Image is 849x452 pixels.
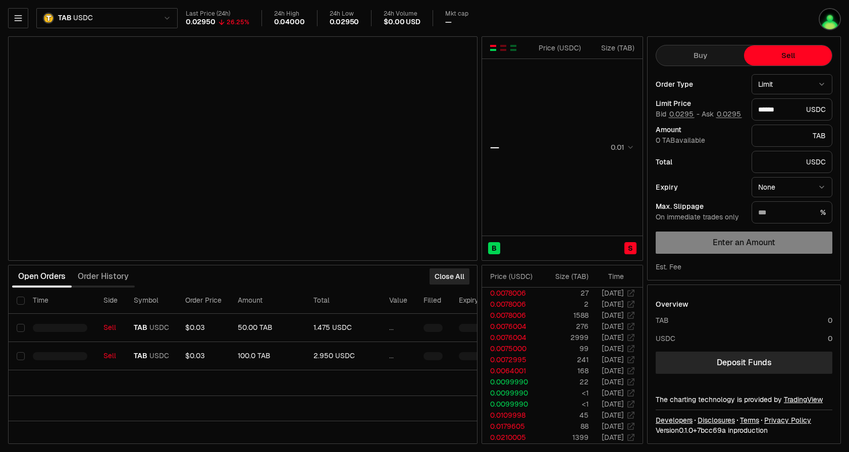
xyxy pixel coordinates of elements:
div: Sell [103,352,118,361]
time: [DATE] [602,300,624,309]
span: S [628,243,633,253]
time: [DATE] [602,289,624,298]
div: The charting technology is provided by [656,394,832,405]
time: [DATE] [602,388,624,398]
th: Filled [415,288,451,314]
th: Time [25,288,95,314]
div: 0 [828,315,832,325]
span: TAB [134,323,147,332]
button: Open Orders [12,266,72,287]
button: Sell [744,45,832,66]
div: — [490,140,499,154]
div: USDC [752,151,832,173]
td: 0.0076004 [482,321,541,332]
td: 1399 [541,432,589,443]
th: Amount [230,288,305,314]
td: 168 [541,365,589,376]
button: Select all [17,297,25,305]
time: [DATE] [602,377,624,386]
time: [DATE] [602,311,624,320]
span: B [492,243,497,253]
td: 0.0078006 [482,288,541,299]
div: 0.02950 [330,18,359,27]
time: [DATE] [602,333,624,342]
td: 0.0078006 [482,310,541,321]
button: Buy [656,45,744,66]
time: [DATE] [602,400,624,409]
button: Order History [72,266,135,287]
div: Price ( USDC ) [536,43,581,53]
div: 24h Low [330,10,359,18]
time: [DATE] [602,411,624,420]
span: 0 TAB available [656,136,705,145]
td: 0.0099990 [482,399,541,410]
div: 0.04000 [274,18,305,27]
div: Size ( TAB ) [590,43,634,53]
th: Symbol [126,288,177,314]
div: 100.0 TAB [238,352,297,361]
a: Disclosures [698,415,735,425]
div: TAB [752,125,832,147]
td: 0.0179605 [482,421,541,432]
td: 88 [541,421,589,432]
th: Value [381,288,415,314]
time: [DATE] [602,366,624,375]
button: Select row [17,324,25,332]
span: 7bcc69aec9e7e1e45a1acad00be7fd64b204d80e [697,426,726,435]
div: $0.00 USD [384,18,420,27]
div: USDC [752,98,832,121]
div: ... [389,323,407,332]
span: USDC [149,352,169,361]
div: Size ( TAB ) [549,271,589,281]
div: Max. Slippage [656,203,744,210]
td: 0.0099990 [482,387,541,399]
div: Sell [103,323,118,332]
span: TAB [58,14,71,23]
div: Last Price (24h) [186,10,249,18]
td: 0.0099990 [482,376,541,387]
th: Side [95,288,126,314]
div: Limit Price [656,100,744,107]
td: 22 [541,376,589,387]
td: 0.0072995 [482,354,541,365]
span: $0.03 [185,323,205,332]
td: 45 [541,410,589,421]
div: 0.02950 [186,18,216,27]
td: 0.0210005 [482,432,541,443]
th: Total [305,288,381,314]
td: 0.0109998 [482,410,541,421]
td: 2 [541,299,589,310]
span: $0.03 [185,351,205,360]
button: Show Buy Orders Only [509,44,517,52]
div: Time [597,271,624,281]
td: 241 [541,354,589,365]
span: Ask [702,110,742,119]
div: 24h Volume [384,10,420,18]
time: [DATE] [602,355,624,364]
div: Overview [656,299,688,309]
div: 1.475 USDC [313,323,373,332]
td: <1 [541,399,589,410]
button: None [752,177,832,197]
a: Deposit Funds [656,352,832,374]
button: Limit [752,74,832,94]
div: TAB [656,315,669,325]
td: 0.0075000 [482,343,541,354]
time: [DATE] [602,433,624,442]
td: 0.0076004 [482,332,541,343]
span: USDC [73,14,92,23]
td: 27 [541,288,589,299]
td: 2999 [541,332,589,343]
time: [DATE] [602,422,624,431]
div: % [752,201,832,223]
div: Amount [656,126,744,133]
button: 0.0295 [716,110,742,118]
td: 0.0078006 [482,299,541,310]
div: Expiry [656,184,744,191]
button: Close All [430,268,469,285]
div: Version 0.1.0 + in production [656,425,832,435]
a: Terms [740,415,759,425]
iframe: Financial Chart [9,37,477,260]
td: 1588 [541,310,589,321]
div: 0 [828,333,832,344]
